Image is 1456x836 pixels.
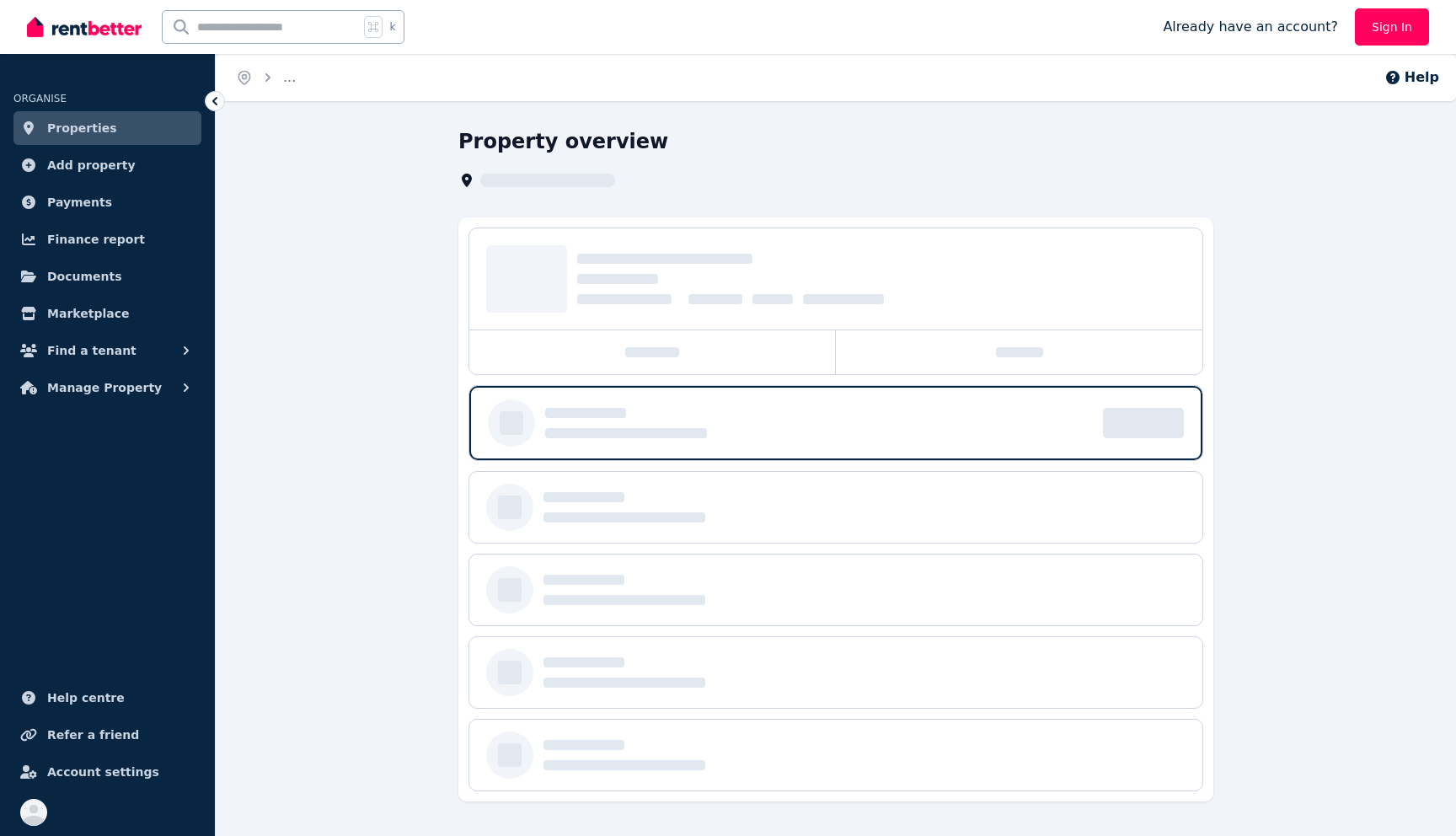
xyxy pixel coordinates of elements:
span: Find a tenant [47,340,136,361]
a: Account settings [13,755,201,789]
a: Properties [13,111,201,145]
span: Refer a friend [47,725,139,745]
a: Payments [13,185,201,219]
span: k [389,20,395,34]
span: ... [283,69,296,85]
span: Documents [47,266,122,287]
button: Find a tenant [13,334,201,367]
span: Manage Property [47,378,162,398]
span: Add property [47,155,136,175]
a: Add property [13,148,201,182]
a: Marketplace [13,297,201,330]
button: Manage Property [13,371,201,405]
span: Finance report [47,229,145,249]
span: Payments [47,192,112,212]
span: Account settings [47,762,159,782]
a: Documents [13,260,201,293]
a: Finance report [13,222,201,256]
button: Help [1384,67,1439,88]
nav: Breadcrumb [216,54,316,101]
a: Help centre [13,681,201,715]
img: RentBetter [27,14,142,40]
a: Refer a friend [13,718,201,752]
span: ORGANISE [13,93,67,104]
span: Properties [47,118,117,138]
a: Sign In [1355,8,1429,46]
span: Help centre [47,688,125,708]
span: Already have an account? [1163,17,1338,37]
h1: Property overview [458,128,668,155]
span: Marketplace [47,303,129,324]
